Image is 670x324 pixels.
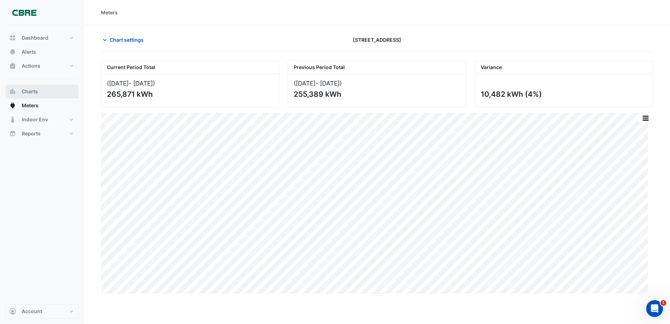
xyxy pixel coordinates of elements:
[110,36,144,43] span: Chart settings
[22,62,40,69] span: Actions
[22,102,39,109] span: Meters
[22,130,41,137] span: Reports
[288,61,466,74] div: Previous Period Total
[9,130,16,137] app-icon: Reports
[22,88,38,95] span: Charts
[646,300,663,317] iframe: Intercom live chat
[6,45,78,59] button: Alerts
[6,31,78,45] button: Dashboard
[9,34,16,41] app-icon: Dashboard
[294,90,459,99] div: 255,389 kWh
[8,6,40,20] img: Company Logo
[9,48,16,55] app-icon: Alerts
[353,36,401,43] span: [STREET_ADDRESS]
[6,127,78,141] button: Reports
[107,90,272,99] div: 265,871 kWh
[9,116,16,123] app-icon: Indoor Env
[22,116,48,123] span: Indoor Env
[6,304,78,318] button: Account
[315,80,340,87] span: - [DATE]
[101,61,279,74] div: Current Period Total
[481,90,646,99] div: 10,482 kWh (4%)
[22,48,36,55] span: Alerts
[22,308,42,315] span: Account
[9,102,16,109] app-icon: Meters
[129,80,153,87] span: - [DATE]
[475,61,653,74] div: Variance
[6,85,78,99] button: Charts
[6,113,78,127] button: Indoor Env
[6,59,78,73] button: Actions
[294,80,460,87] div: ([DATE] )
[101,9,118,16] div: Meters
[9,88,16,95] app-icon: Charts
[9,62,16,69] app-icon: Actions
[638,114,652,122] button: More Options
[661,300,666,306] span: 1
[6,99,78,113] button: Meters
[107,80,273,87] div: ([DATE] )
[22,34,48,41] span: Dashboard
[101,34,148,46] button: Chart settings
